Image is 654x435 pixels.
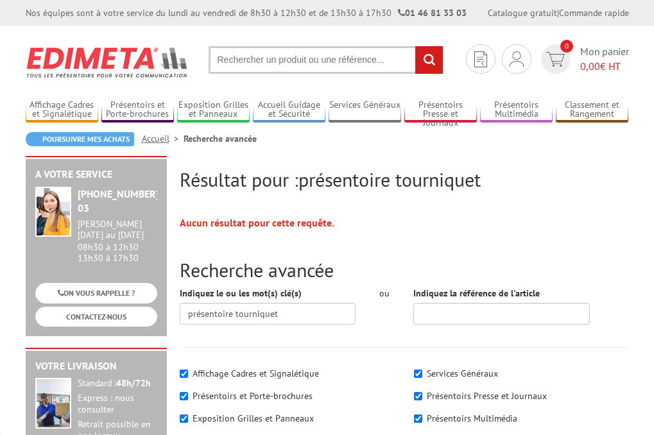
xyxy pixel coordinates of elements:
[546,52,565,67] img: devis rapide
[375,287,395,300] div: ou
[35,187,71,237] img: widget-service.jpg
[35,378,71,429] img: widget-livraison.jpg
[26,6,467,19] div: Nos équipes sont à votre service du lundi au vendredi de 8h30 à 12h30 et de 13h30 à 17h30
[180,414,188,423] input: Exposition Grilles et Panneaux
[78,219,157,263] div: 08h30 à 12h30 13h30 à 17h30
[329,99,401,121] a: Services Généraux
[78,219,157,241] div: [PERSON_NAME][DATE] au [DATE]
[488,7,557,19] a: Catalogue gratuit
[559,7,629,19] a: Commande rapide
[298,167,481,192] span: présentoire tourniquet
[26,132,134,146] a: Poursuivre mes achats
[35,361,157,372] h2: Votre livraison
[510,51,524,67] img: devis rapide
[414,370,422,378] input: Services Généraux
[415,46,443,74] input: rechercher
[414,414,422,423] input: Présentoirs Multimédia
[404,99,477,121] a: Présentoirs Presse et Journaux
[35,169,157,180] h2: A votre service
[26,38,189,86] img: Edimeta
[78,393,157,416] div: Express : nous consulter
[180,287,302,300] label: Indiquez le ou les mot(s) clé(s)
[193,368,319,379] label: Affichage Cadres et Signalétique
[580,60,600,72] span: 0,00
[180,370,188,378] input: Affichage Cadres et Signalétique
[427,390,547,402] label: Présentoirs Presse et Journaux
[78,187,159,215] strong: [PHONE_NUMBER] 03
[488,6,629,19] div: |
[180,259,629,280] h2: Recherche avancée
[474,51,487,67] img: devis rapide
[253,99,325,121] a: Accueil Guidage et Sécurité
[580,59,629,74] span: € HT
[180,169,629,190] h2: Résultat pour :
[398,7,467,19] strong: 01 46 81 33 03
[142,133,184,144] a: Accueil
[180,216,334,229] strong: Aucun résultat pour cette requête.
[193,390,313,402] label: Présentoirs et Porte-brochures
[413,287,540,300] label: Indiquez la référence de l'article
[427,368,498,379] label: Services Généraux
[538,44,629,74] a: devis rapide 0 Mon panier 0,00€ HT
[193,413,314,424] label: Exposition Grilles et Panneaux
[580,44,629,74] span: Mon panier
[556,99,628,121] a: Classement et Rangement
[26,99,98,121] a: Affichage Cadres et Signalétique
[560,40,573,53] span: 0
[480,99,553,121] a: Présentoirs Multimédia
[414,392,422,400] input: Présentoirs Presse et Journaux
[78,378,157,389] div: Standard :
[427,413,517,424] label: Présentoirs Multimédia
[35,283,157,303] a: ON VOUS RAPPELLE ?
[184,132,257,145] li: Recherche avancée
[101,99,174,121] a: Présentoirs et Porte-brochures
[209,46,443,74] input: Rechercher un produit ou une référence...
[116,377,151,389] strong: 48h/72h
[177,99,250,121] a: Exposition Grilles et Panneaux
[180,392,188,400] input: Présentoirs et Porte-brochures
[35,307,157,327] a: CONTACTEZ-NOUS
